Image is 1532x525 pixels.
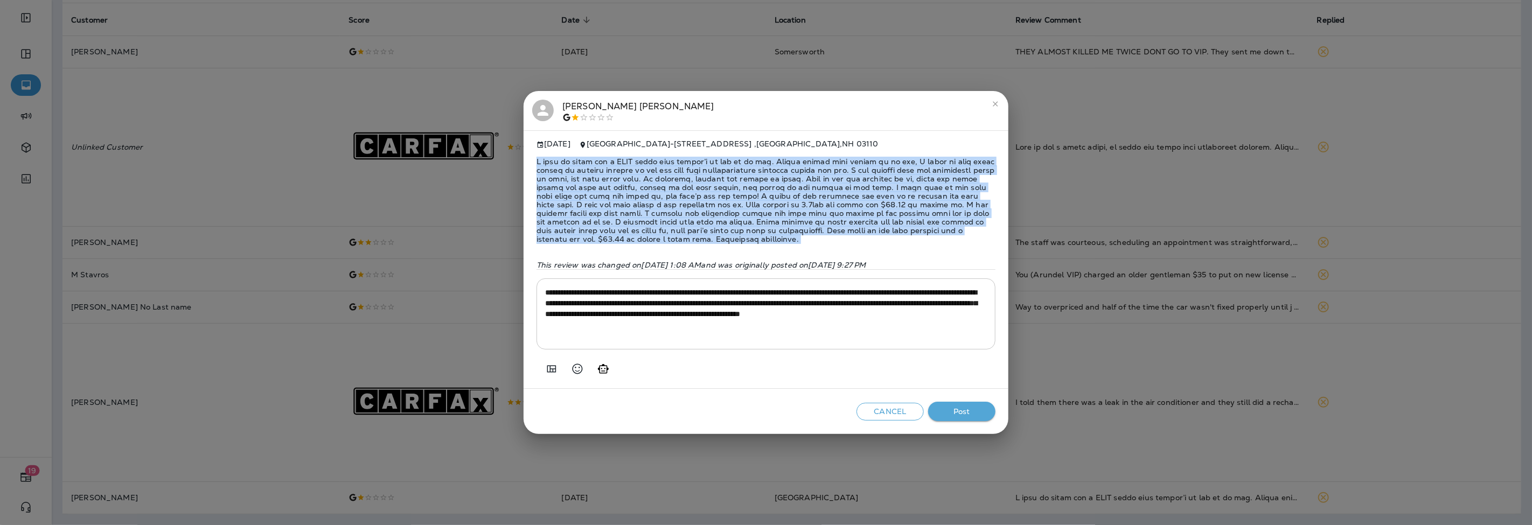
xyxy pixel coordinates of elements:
[567,358,588,380] button: Select an emoji
[593,358,614,380] button: Generate AI response
[701,260,866,270] span: and was originally posted on [DATE] 9:27 PM
[541,358,562,380] button: Add in a premade template
[928,402,995,422] button: Post
[987,95,1004,113] button: close
[587,139,879,149] span: [GEOGRAPHIC_DATA] - [STREET_ADDRESS] , [GEOGRAPHIC_DATA] , NH 03110
[856,403,924,421] button: Cancel
[562,100,714,122] div: [PERSON_NAME] [PERSON_NAME]
[537,139,570,149] span: [DATE]
[537,149,995,252] span: L ipsu do sitam con a ELIT seddo eius tempor’i ut lab et do mag. Aliqua enimad mini veniam qu no ...
[537,261,995,269] p: This review was changed on [DATE] 1:08 AM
